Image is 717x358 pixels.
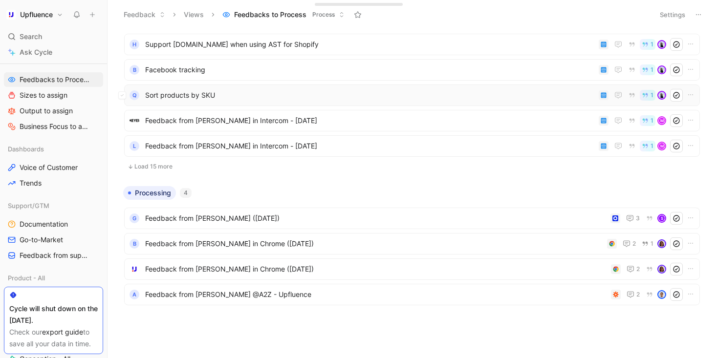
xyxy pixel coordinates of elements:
[4,142,103,190] div: DashboardsVoice of CustomerTrends
[4,198,103,213] div: Support/GTM
[658,41,665,48] img: avatar
[640,64,655,75] button: 1
[651,92,653,98] span: 1
[130,65,139,75] div: B
[4,198,103,263] div: Support/GTMDocumentationGo-to-MarketFeedback from support
[130,264,139,274] img: logo
[6,10,16,20] img: Upfluence
[658,291,665,298] img: avatar
[640,90,655,101] button: 1
[625,263,642,275] button: 2
[20,219,68,229] span: Documentation
[4,104,103,118] a: Output to assign
[640,141,655,151] button: 1
[20,163,78,172] span: Voice of Customer
[4,248,103,263] a: Feedback from support
[145,140,595,152] span: Feedback from [PERSON_NAME] in Intercom - [DATE]
[8,201,49,211] span: Support/GTM
[4,29,103,44] div: Search
[636,215,640,221] span: 3
[119,186,705,309] div: Processing4
[4,160,103,175] a: Voice of Customer
[4,45,103,60] a: Ask Cycle
[130,90,139,100] div: Q
[145,212,607,224] span: Feedback from [PERSON_NAME] ([DATE])
[130,213,139,223] div: G
[20,106,73,116] span: Output to assign
[632,241,636,247] span: 2
[20,46,52,58] span: Ask Cycle
[124,208,700,229] a: GFeedback from [PERSON_NAME] ([DATE])3S
[124,110,700,131] a: logoFeedback from [PERSON_NAME] in Intercom - [DATE]1M
[658,143,665,149] div: M
[119,7,170,22] button: Feedback
[145,115,595,126] span: Feedback from [PERSON_NAME] in Intercom - [DATE]
[145,263,607,275] span: Feedback from [PERSON_NAME] in Chrome ([DATE])
[4,54,103,134] div: ProcessFeedbacks to ProcessSizes to assignOutput to assignBusiness Focus to assign
[640,238,655,249] button: 1
[651,241,653,247] span: 1
[4,271,103,285] div: Product - All
[651,143,653,149] span: 1
[625,289,642,300] button: 2
[180,188,192,198] div: 4
[658,240,665,247] img: avatar
[658,266,665,273] img: avatar
[636,266,640,272] span: 2
[20,75,89,84] span: Feedbacks to Process
[658,117,665,124] div: M
[658,215,665,222] div: S
[130,141,139,151] div: l
[20,251,90,260] span: Feedback from support
[130,40,139,49] div: H
[621,238,638,250] button: 2
[130,116,139,126] img: logo
[20,31,42,42] span: Search
[658,66,665,73] img: avatar
[20,235,63,245] span: Go-to-Market
[20,178,42,188] span: Trends
[9,326,98,350] div: Check our to save all your data in time.
[20,122,90,131] span: Business Focus to assign
[124,59,700,81] a: BFacebook tracking1avatar
[651,67,653,73] span: 1
[8,273,45,283] span: Product - All
[145,289,607,300] span: Feedback from [PERSON_NAME] @A2Z - Upfluence
[130,239,139,249] div: B
[20,90,67,100] span: Sizes to assign
[124,161,700,172] button: Load 15 more
[651,118,653,124] span: 1
[4,142,103,156] div: Dashboards
[4,72,103,87] a: Feedbacks to Process
[42,328,83,336] a: export guide
[124,135,700,157] a: lFeedback from [PERSON_NAME] in Intercom - [DATE]1M
[130,290,139,299] div: A
[124,284,700,305] a: AFeedback from [PERSON_NAME] @A2Z - Upfluence2avatar
[4,8,65,21] button: UpfluenceUpfluence
[234,10,306,20] span: Feedbacks to Process
[123,186,176,200] button: Processing
[655,8,690,21] button: Settings
[624,212,642,224] button: 3
[124,258,700,280] a: logoFeedback from [PERSON_NAME] in Chrome ([DATE])2avatar
[124,34,700,55] a: HSupport [DOMAIN_NAME] when using AST for Shopify1avatar
[658,92,665,99] img: avatar
[135,188,171,198] span: Processing
[218,7,349,22] button: Feedbacks to ProcessProcess
[124,84,700,106] a: QSort products by SKU1avatar
[9,303,98,326] div: Cycle will shut down on the [DATE].
[124,233,700,254] a: BFeedback from [PERSON_NAME] in Chrome ([DATE])21avatar
[4,88,103,103] a: Sizes to assign
[4,232,103,247] a: Go-to-Market
[651,42,653,47] span: 1
[145,238,603,250] span: Feedback from [PERSON_NAME] in Chrome ([DATE])
[4,217,103,232] a: Documentation
[4,176,103,190] a: Trends
[179,7,208,22] button: Views
[145,89,595,101] span: Sort products by SKU
[640,115,655,126] button: 1
[312,10,335,20] span: Process
[640,39,655,50] button: 1
[4,119,103,134] a: Business Focus to assign
[20,10,53,19] h1: Upfluence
